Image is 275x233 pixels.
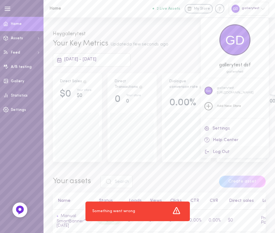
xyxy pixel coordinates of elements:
p: [URL][DOMAIN_NAME] [217,91,254,95]
div: Add New Store [217,104,241,109]
a: Help Center [201,134,269,146]
span: Something went wrong [92,209,135,214]
a: Settings [201,123,269,134]
div: 20063 [201,70,269,74]
img: Feedback Button [15,205,25,215]
p: gallerytest [217,86,254,91]
div: gallerytest dsf [201,63,269,68]
button: Log Out [201,146,269,158]
a: Add New Store [201,99,269,114]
